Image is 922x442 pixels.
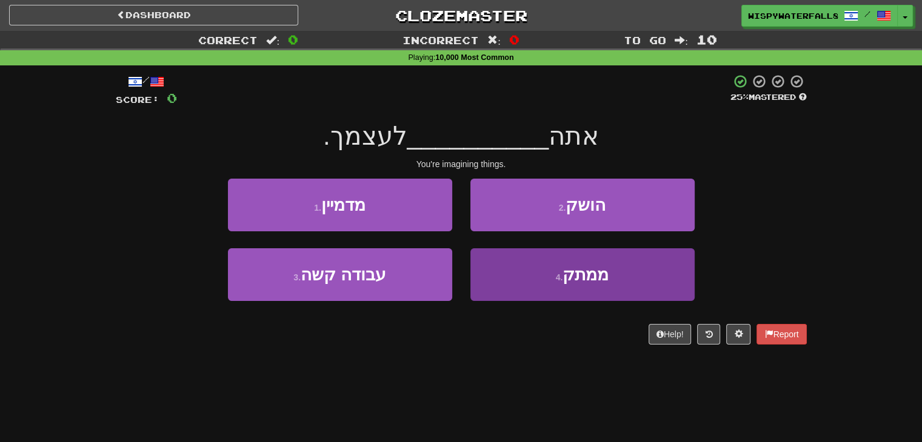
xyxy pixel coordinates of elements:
a: Dashboard [9,5,298,25]
span: הושק [566,196,606,214]
button: 2.הושק [470,179,695,231]
span: 10 [697,32,717,47]
span: To go [624,34,666,46]
button: Help! [649,324,692,345]
span: 0 [167,90,177,105]
small: 3 . [293,272,301,282]
span: אתה [549,122,599,150]
span: Incorrect [403,34,479,46]
div: You're imagining things. [116,158,807,170]
span: מדמיין [321,196,366,214]
a: Clozemaster [316,5,606,26]
span: עבודה קשה [301,265,386,284]
div: / [116,74,177,89]
span: 0 [288,32,298,47]
span: / [864,10,870,18]
span: WispyWaterfall8003 [748,10,838,21]
small: 4 . [556,272,563,282]
span: : [675,35,688,45]
small: 2 . [559,203,566,213]
a: WispyWaterfall8003 / [741,5,898,27]
span: 0 [509,32,519,47]
button: Round history (alt+y) [697,324,720,345]
span: Correct [198,34,258,46]
div: Mastered [730,92,807,103]
span: לעצמך. [323,122,407,150]
span: : [487,35,501,45]
span: __________ [407,122,549,150]
button: Report [757,324,806,345]
span: 25 % [730,92,749,102]
span: : [266,35,279,45]
span: ממתק [563,265,609,284]
small: 1 . [314,203,321,213]
button: 3.עבודה קשה [228,248,452,301]
strong: 10,000 Most Common [435,53,513,62]
button: 1.מדמיין [228,179,452,231]
span: Score: [116,94,159,105]
button: 4.ממתק [470,248,695,301]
